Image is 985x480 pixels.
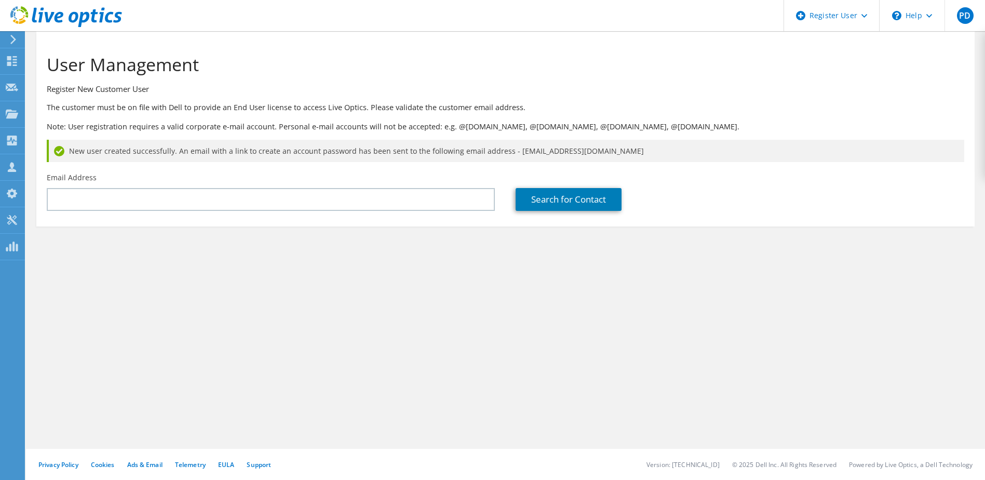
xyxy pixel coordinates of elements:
[91,460,115,469] a: Cookies
[218,460,234,469] a: EULA
[247,460,271,469] a: Support
[47,54,959,75] h1: User Management
[516,188,622,211] a: Search for Contact
[47,83,964,95] h3: Register New Customer User
[892,11,901,20] svg: \n
[47,172,97,183] label: Email Address
[849,460,973,469] li: Powered by Live Optics, a Dell Technology
[175,460,206,469] a: Telemetry
[47,102,964,113] p: The customer must be on file with Dell to provide an End User license to access Live Optics. Plea...
[646,460,720,469] li: Version: [TECHNICAL_ID]
[38,460,78,469] a: Privacy Policy
[127,460,163,469] a: Ads & Email
[732,460,836,469] li: © 2025 Dell Inc. All Rights Reserved
[69,145,644,157] span: New user created successfully. An email with a link to create an account password has been sent t...
[47,121,964,132] p: Note: User registration requires a valid corporate e-mail account. Personal e-mail accounts will ...
[957,7,974,24] span: PD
